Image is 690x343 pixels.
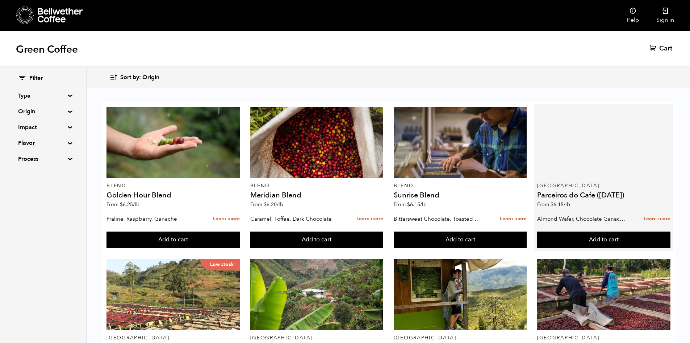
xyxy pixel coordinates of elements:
span: Sort by: Origin [120,74,159,82]
span: From [250,201,283,208]
span: From [394,201,427,208]
bdi: 6.15 [407,201,427,208]
a: Learn more [644,211,670,227]
a: Learn more [213,211,240,227]
p: Blend [250,183,384,188]
bdi: 6.15 [551,201,570,208]
p: Blend [394,183,527,188]
p: Praline, Raspberry, Ganache [106,213,197,224]
p: Low stock [200,259,240,270]
p: [GEOGRAPHIC_DATA] [250,335,384,340]
p: [GEOGRAPHIC_DATA] [537,183,670,188]
a: Learn more [356,211,383,227]
span: Filter [29,74,43,82]
p: [GEOGRAPHIC_DATA] [106,335,240,340]
summary: Process [18,155,68,163]
summary: Origin [18,107,68,116]
span: /lb [277,201,283,208]
h4: Parceiros do Cafe ([DATE]) [537,192,670,199]
span: /lb [420,201,427,208]
summary: Impact [18,123,68,132]
span: $ [407,201,410,208]
h1: Green Coffee [16,43,78,56]
button: Add to cart [394,232,527,248]
button: Add to cart [537,232,670,248]
p: Almond Wafer, Chocolate Ganache, Bing Cherry [537,213,628,224]
span: /lb [133,201,139,208]
p: Bittersweet Chocolate, Toasted Marshmallow, Candied Orange, Praline [394,213,484,224]
a: Learn more [500,211,527,227]
span: Cart [659,44,672,53]
p: Caramel, Toffee, Dark Chocolate [250,213,341,224]
p: [GEOGRAPHIC_DATA] [537,335,670,340]
bdi: 6.25 [120,201,139,208]
h4: Golden Hour Blend [106,192,240,199]
span: /lb [564,201,570,208]
span: From [537,201,570,208]
button: Add to cart [250,232,384,248]
button: Sort by: Origin [109,69,159,86]
span: $ [551,201,553,208]
summary: Type [18,91,68,100]
a: Cart [649,44,674,53]
bdi: 6.20 [264,201,283,208]
summary: Flavor [18,139,68,147]
h4: Meridian Blend [250,192,384,199]
p: [GEOGRAPHIC_DATA] [394,335,527,340]
button: Add to cart [106,232,240,248]
span: $ [264,201,267,208]
span: $ [120,201,123,208]
p: Blend [106,183,240,188]
a: Low stock [106,259,240,330]
h4: Sunrise Blend [394,192,527,199]
span: From [106,201,139,208]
